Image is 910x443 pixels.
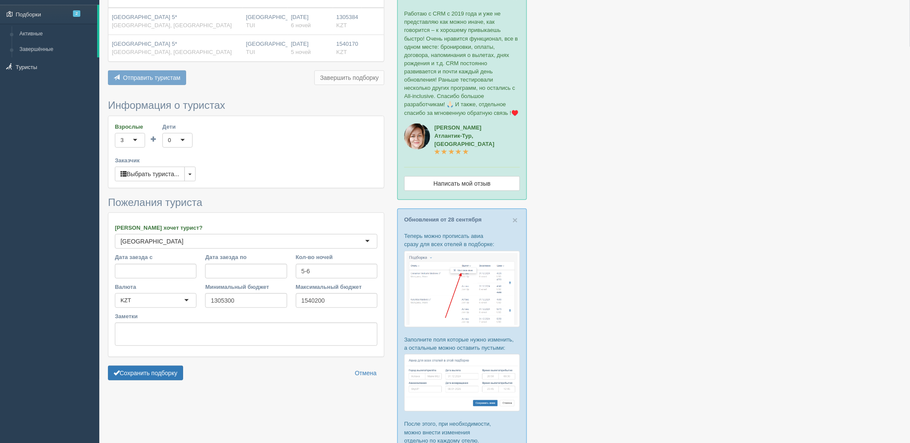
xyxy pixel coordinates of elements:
[115,224,377,232] label: [PERSON_NAME] хочет турист?
[404,176,520,191] a: Написать мой отзыв
[73,10,80,17] span: 2
[115,253,197,261] label: Дата заезда с
[296,253,377,261] label: Кол-во ночей
[120,237,184,246] div: [GEOGRAPHIC_DATA]
[112,41,177,47] span: [GEOGRAPHIC_DATA] 5*
[112,14,177,20] span: [GEOGRAPHIC_DATA] 5*
[336,41,358,47] span: 1540170
[16,26,97,42] a: Активные
[296,264,377,278] input: 7-10 или 7,10,14
[404,232,520,248] p: Теперь можно прописать авиа сразу для всех отелей в подборке:
[120,136,124,145] div: 3
[513,215,518,225] span: ×
[162,123,193,131] label: Дети
[513,215,518,225] button: Close
[314,70,384,85] button: Завершить подборку
[336,14,358,20] span: 1305384
[205,253,287,261] label: Дата заезда по
[291,22,311,28] span: 6 ночей
[336,49,347,55] span: KZT
[404,9,520,117] p: Работаю с CRM с 2019 года и уже не представляю как можно иначе, как говорится – к хорошему привык...
[108,366,183,380] button: Сохранить подборку
[246,22,255,28] span: TUI
[115,156,377,165] label: Заказчик
[349,366,382,380] a: Отмена
[108,100,384,111] h3: Информация о туристах
[404,123,430,149] img: aicrm_2143.jpg
[205,283,287,291] label: Минимальный бюджет
[404,216,482,223] a: Обновления от 28 сентября
[108,196,202,208] span: Пожелания туриста
[115,167,185,181] button: Выбрать туриста...
[404,251,520,327] img: %D0%BF%D0%BE%D0%B4%D0%B1%D0%BE%D1%80%D0%BA%D0%B0-%D0%B0%D0%B2%D0%B8%D0%B0-1-%D1%81%D1%80%D0%BC-%D...
[115,283,197,291] label: Валюта
[16,42,97,57] a: Завершённые
[434,124,495,155] a: [PERSON_NAME]Атлантик-Тур, [GEOGRAPHIC_DATA]
[115,312,377,320] label: Заметки
[246,13,284,29] div: [GEOGRAPHIC_DATA]
[404,335,520,352] p: Заполните поля которые нужно изменить, а остальные можно оставить пустыми:
[112,22,232,28] span: [GEOGRAPHIC_DATA], [GEOGRAPHIC_DATA]
[291,13,330,29] div: [DATE]
[246,49,255,55] span: TUI
[115,123,145,131] label: Взрослые
[404,354,520,411] img: %D0%BF%D0%BE%D0%B4%D0%B1%D0%BE%D1%80%D0%BA%D0%B0-%D0%B0%D0%B2%D0%B8%D0%B0-2-%D1%81%D1%80%D0%BC-%D...
[291,49,311,55] span: 5 ночей
[168,136,171,145] div: 0
[336,22,347,28] span: KZT
[112,49,232,55] span: [GEOGRAPHIC_DATA], [GEOGRAPHIC_DATA]
[246,40,284,56] div: [GEOGRAPHIC_DATA]
[108,70,186,85] button: Отправить туристам
[296,283,377,291] label: Максимальный бюджет
[291,40,330,56] div: [DATE]
[123,74,181,81] span: Отправить туристам
[120,296,131,305] div: KZT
